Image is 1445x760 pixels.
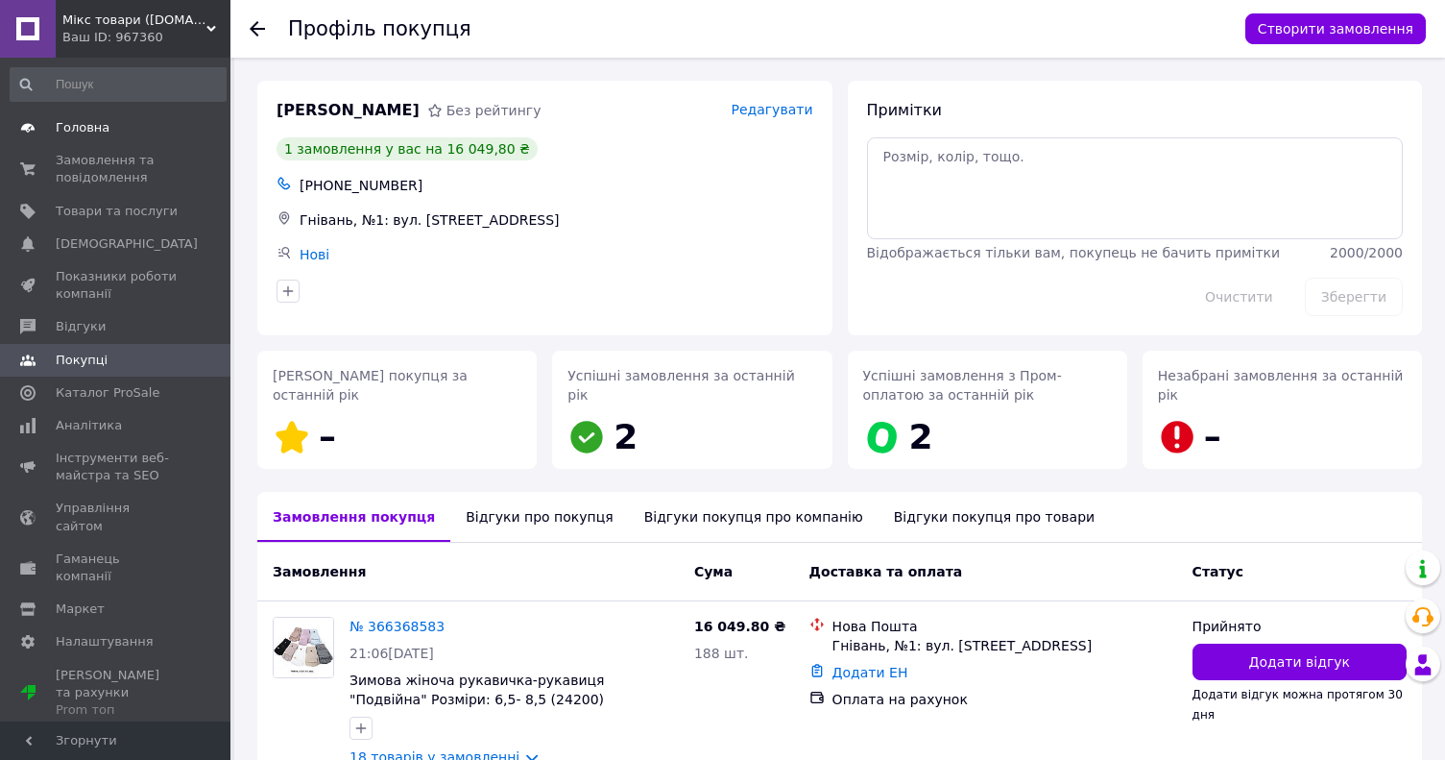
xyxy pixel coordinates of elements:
[832,665,908,680] a: Додати ЕН
[832,617,1177,636] div: Нова Пошта
[349,646,434,661] span: 21:06[DATE]
[1192,617,1407,636] div: Прийнято
[567,368,794,403] span: Успішні замовлення за останній рік
[277,137,538,160] div: 1 замовлення у вас на 16 049,80 ₴
[1249,652,1350,672] span: Додати відгук
[319,417,336,456] span: –
[56,268,178,303] span: Показники роботи компанії
[56,701,178,719] div: Prom топ
[629,492,879,542] div: Відгуки покупця про компанію
[56,119,109,136] span: Головна
[867,101,942,119] span: Примітки
[909,417,933,456] span: 2
[56,384,159,402] span: Каталог ProSale
[1192,564,1243,579] span: Статус
[300,247,329,262] a: Нові
[1245,13,1426,44] button: Створити замовлення
[1158,368,1404,403] span: Незабрані замовлення за останній рік
[56,235,198,253] span: [DEMOGRAPHIC_DATA]
[56,352,108,369] span: Покупці
[56,551,178,585] span: Гаманець компанії
[296,172,817,199] div: [PHONE_NUMBER]
[56,667,178,720] span: [PERSON_NAME] та рахунки
[694,646,749,661] span: 188 шт.
[832,690,1177,709] div: Оплата на рахунок
[273,617,334,678] a: Фото товару
[288,17,471,40] h1: Профіль покупця
[274,618,333,677] img: Фото товару
[273,368,468,403] span: [PERSON_NAME] покупця за останній рік
[614,417,638,456] span: 2
[809,564,963,579] span: Доставка та оплата
[62,12,206,29] span: Мікс товари (OptOdessa.com.ua) - Оптовий Сайт Дитячого Одягу та Жіночий Одяг від Виробника
[56,417,122,434] span: Аналітика
[450,492,628,542] div: Відгуки про покупця
[349,673,604,707] a: Зимова жіноча рукавичка-рукавиця "Подвійна" Розміри: 6,5- 8,5 (24200)
[56,450,178,484] span: Інструменти веб-майстра та SEO
[867,245,1281,260] span: Відображається тільки вам, покупець не бачить примітки
[1330,245,1403,260] span: 2000 / 2000
[731,102,812,117] span: Редагувати
[446,103,542,118] span: Без рейтингу
[879,492,1110,542] div: Відгуки покупця про товари
[694,619,785,634] span: 16 049.80 ₴
[257,492,450,542] div: Замовлення покупця
[296,207,817,233] div: Гнівань, №1: вул. [STREET_ADDRESS]
[832,636,1177,655] div: Гнівань, №1: вул. [STREET_ADDRESS]
[1204,417,1221,456] span: –
[349,619,445,634] a: № 366368583
[56,203,178,220] span: Товари та послуги
[1192,688,1403,721] span: Додати відгук можна протягом 30 дня
[863,368,1062,403] span: Успішні замовлення з Пром-оплатою за останній рік
[273,564,366,579] span: Замовлення
[277,100,420,122] span: [PERSON_NAME]
[62,29,230,46] div: Ваш ID: 967360
[10,67,227,102] input: Пошук
[56,601,105,618] span: Маркет
[694,564,733,579] span: Cума
[250,19,265,38] div: Повернутися назад
[56,500,178,534] span: Управління сайтом
[56,318,106,335] span: Відгуки
[56,633,154,650] span: Налаштування
[1192,644,1407,680] button: Додати відгук
[56,152,178,186] span: Замовлення та повідомлення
